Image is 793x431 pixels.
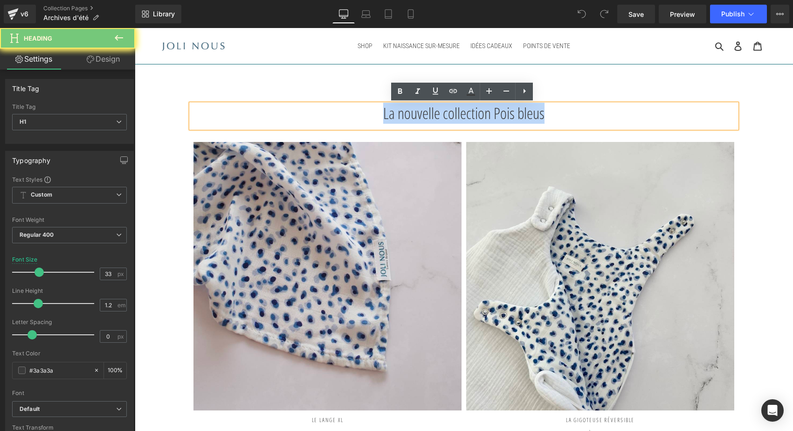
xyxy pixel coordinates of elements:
[59,114,327,382] img: Lange XL et mini élégant de la marque suisse Joli Nous, un accessoire premium pour bébé, alliant ...
[12,390,127,396] div: Font
[20,231,54,238] b: Regular 400
[117,302,125,308] span: em
[331,114,600,382] img: Ring Sling porte-bébé élégant de la marque suisse Joli Nous, un accessoire premium pour bébé, all...
[29,365,89,375] input: Color
[595,5,614,23] button: Redo
[12,79,40,92] div: Title Tag
[56,76,602,95] h1: La nouvelle collection Pois bleus
[331,12,382,24] a: IDÉES CADEAUX
[4,5,36,23] a: v6
[31,191,52,199] b: Custom
[12,319,127,325] div: Letter Spacing
[59,382,327,410] h2: Le Lange XL
[12,350,127,357] div: Text Color
[670,9,695,19] span: Preview
[12,217,127,223] div: Font Weight
[12,151,50,164] div: Typography
[19,8,30,20] div: v6
[12,288,127,294] div: Line Height
[659,5,706,23] a: Preview
[20,405,40,413] i: Default
[355,5,377,23] a: Laptop
[69,49,137,70] a: Design
[336,14,378,22] span: IDÉES CADEAUX
[710,5,767,23] button: Publish
[628,9,644,19] span: Save
[761,399,784,422] div: Open Intercom Messenger
[117,333,125,339] span: px
[20,118,26,125] b: H1
[184,402,201,410] strong: 39 CHF
[43,14,89,21] span: Archives d'été
[384,12,440,24] a: POINTS DE VENTE
[771,5,789,23] button: More
[331,382,600,403] h2: La Gigoteuse réversible
[12,256,38,263] div: Font Size
[721,10,745,18] span: Publish
[451,402,481,410] strong: Dès 79 CHF
[377,5,400,23] a: Tablet
[244,12,330,24] a: KIT NAISSANCE SUR-MESURE
[248,14,325,22] span: KIT NAISSANCE SUR-MESURE
[104,362,126,379] div: %
[572,5,591,23] button: Undo
[26,13,91,23] img: JOLI NOUS
[135,5,181,23] a: New Library
[388,14,435,22] span: POINTS DE VENTE
[223,14,238,22] span: SHOP
[400,5,422,23] a: Mobile
[117,271,125,277] span: px
[12,104,127,110] div: Title Tag
[153,10,175,18] span: Library
[43,5,135,12] a: Collection Pages
[332,5,355,23] a: Desktop
[12,424,127,431] div: Text Transform
[218,12,242,24] a: SHOP
[24,35,52,42] span: Heading
[12,176,127,183] div: Text Styles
